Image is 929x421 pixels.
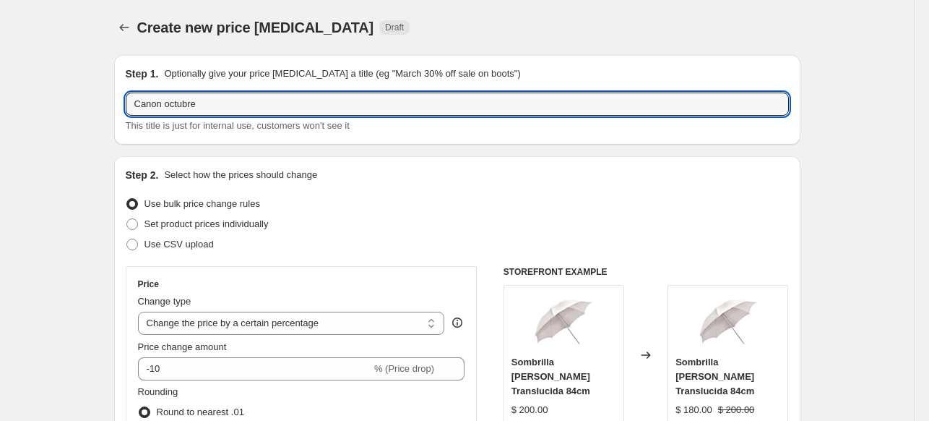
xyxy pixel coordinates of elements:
span: Use CSV upload [144,239,214,250]
h2: Step 2. [126,168,159,182]
strike: $ 200.00 [718,403,755,417]
span: Use bulk price change rules [144,198,260,209]
img: sombrillablanca_80x.jpg [699,293,757,351]
span: Round to nearest .01 [157,407,244,417]
h2: Step 1. [126,67,159,81]
span: Rounding [138,386,178,397]
h3: Price [138,278,159,290]
div: help [450,315,464,330]
img: sombrillablanca_80x.jpg [535,293,592,351]
div: $ 200.00 [511,403,548,417]
h6: STOREFRONT EXAMPLE [504,266,789,278]
button: Price change jobs [114,17,134,38]
span: Change type [138,296,191,307]
span: Sombrilla [PERSON_NAME] Translucida 84cm [511,357,590,396]
span: Create new price [MEDICAL_DATA] [137,20,374,35]
div: $ 180.00 [675,403,712,417]
span: % (Price drop) [374,363,434,374]
p: Optionally give your price [MEDICAL_DATA] a title (eg "March 30% off sale on boots") [164,67,520,81]
span: Draft [385,22,404,33]
input: -15 [138,357,371,380]
span: Price change amount [138,341,227,352]
span: Set product prices individually [144,218,269,229]
span: This title is just for internal use, customers won't see it [126,120,350,131]
span: Sombrilla [PERSON_NAME] Translucida 84cm [675,357,754,396]
p: Select how the prices should change [164,168,317,182]
input: 30% off holiday sale [126,93,789,116]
